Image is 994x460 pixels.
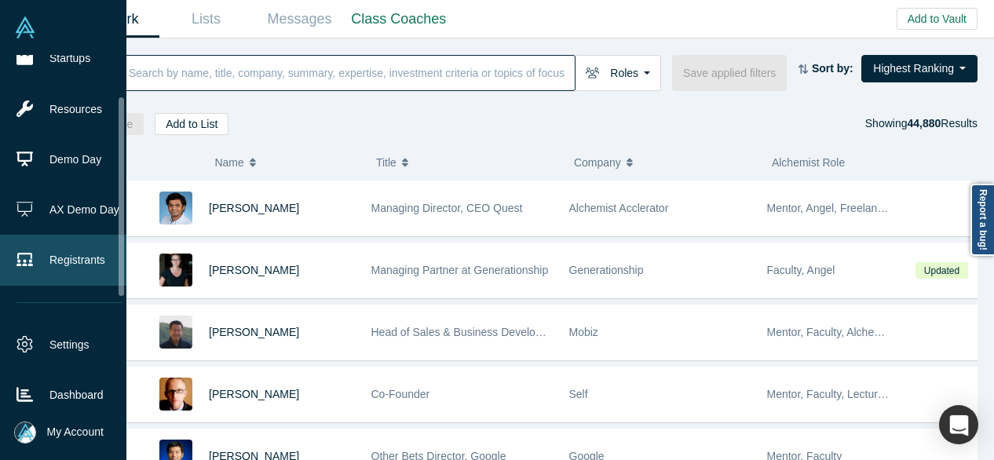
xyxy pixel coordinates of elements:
span: Managing Director, CEO Quest [371,202,523,214]
a: [PERSON_NAME] [209,264,299,276]
button: Save applied filters [672,55,787,91]
span: Alchemist Acclerator [569,202,669,214]
button: Add to List [155,113,228,135]
button: Roles [575,55,661,91]
button: Highest Ranking [861,55,978,82]
span: Name [214,146,243,179]
img: Mia Scott's Account [14,422,36,444]
span: Alchemist Role [772,156,845,169]
a: Class Coaches [346,1,451,38]
button: Add to Vault [897,8,978,30]
span: Results [907,117,978,130]
img: Michael Chang's Profile Image [159,316,192,349]
div: Showing [865,113,978,135]
span: Generationship [569,264,644,276]
span: Company [574,146,621,179]
span: Title [376,146,397,179]
button: Company [574,146,755,179]
input: Search by name, title, company, summary, expertise, investment criteria or topics of focus [127,54,575,91]
a: Messages [253,1,346,38]
button: Name [214,146,360,179]
span: Faculty, Angel [767,264,835,276]
a: [PERSON_NAME] [209,202,299,214]
img: Gnani Palanikumar's Profile Image [159,192,192,225]
img: Rachel Chalmers's Profile Image [159,254,192,287]
a: Lists [159,1,253,38]
a: [PERSON_NAME] [209,326,299,338]
button: Title [376,146,557,179]
span: Head of Sales & Business Development (interim) [371,326,609,338]
span: Mentor, Faculty, Alchemist 25 [767,326,910,338]
span: Co-Founder [371,388,430,400]
a: [PERSON_NAME] [209,388,299,400]
span: My Account [47,424,104,440]
strong: 44,880 [907,117,941,130]
button: My Account [14,422,104,444]
img: Alchemist Vault Logo [14,16,36,38]
span: Self [569,388,588,400]
a: Report a bug! [970,184,994,256]
span: Updated [915,262,967,279]
strong: Sort by: [812,62,853,75]
span: Mobiz [569,326,598,338]
img: Robert Winder's Profile Image [159,378,192,411]
span: Managing Partner at Generationship [371,264,549,276]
